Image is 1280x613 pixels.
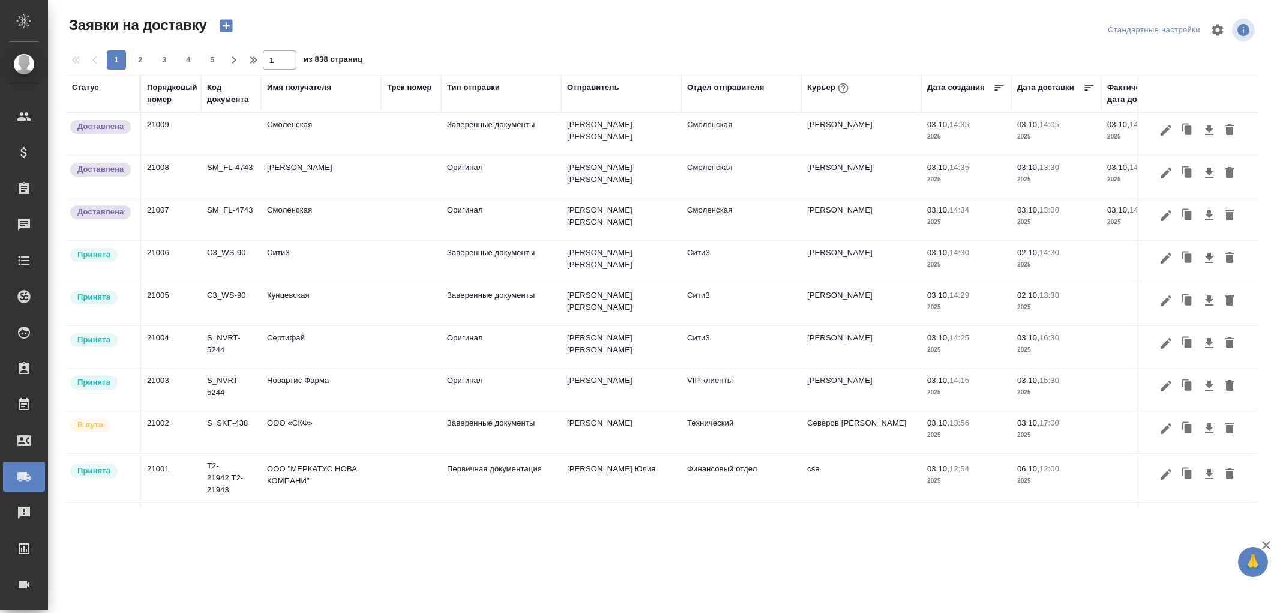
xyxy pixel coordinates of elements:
[801,326,921,368] td: [PERSON_NAME]
[927,418,949,427] p: 03.10,
[801,283,921,325] td: [PERSON_NAME]
[147,82,197,106] div: Порядковый номер
[179,54,198,66] span: 4
[927,205,949,214] p: 03.10,
[1176,247,1199,270] button: Клонировать
[1039,248,1059,257] p: 14:30
[77,121,124,133] p: Доставлена
[801,369,921,411] td: [PERSON_NAME]
[681,503,801,545] td: Пушкинская
[949,418,969,427] p: 13:56
[1176,289,1199,312] button: Клонировать
[561,369,681,411] td: [PERSON_NAME]
[1176,162,1199,184] button: Клонировать
[203,50,222,70] button: 5
[1017,205,1039,214] p: 03.10,
[1199,417,1219,440] button: Скачать
[801,411,921,453] td: Северов [PERSON_NAME]
[801,113,921,155] td: [PERSON_NAME]
[1017,259,1095,271] p: 2025
[927,344,1005,356] p: 2025
[801,156,921,198] td: [PERSON_NAME]
[1107,131,1185,143] p: 2025
[835,80,851,96] button: При выборе курьера статус заявки автоматически поменяется на «Принята»
[1219,332,1240,355] button: Удалить
[1039,291,1059,300] p: 13:30
[201,503,261,545] td: D_FL-27319
[261,326,381,368] td: Сертифай
[441,457,561,499] td: Первичная документация
[212,16,241,36] button: Создать
[201,283,261,325] td: C3_WS-90
[1238,547,1268,577] button: 🙏
[141,198,201,240] td: 21007
[77,163,124,175] p: Доставлена
[561,411,681,453] td: [PERSON_NAME]
[441,283,561,325] td: Заверенные документы
[561,113,681,155] td: [PERSON_NAME] [PERSON_NAME]
[77,206,124,218] p: Доставлена
[1199,375,1219,397] button: Скачать
[66,16,207,35] span: Заявки на доставку
[179,50,198,70] button: 4
[1107,82,1173,106] div: Фактическая дата доставки
[1129,163,1149,172] p: 14:37
[1017,301,1095,313] p: 2025
[1039,464,1059,473] p: 12:00
[155,54,174,66] span: 3
[1203,16,1232,44] span: Настроить таблицу
[927,376,949,385] p: 03.10,
[949,333,969,342] p: 14:25
[1219,375,1240,397] button: Удалить
[261,113,381,155] td: Смоленская
[561,198,681,240] td: [PERSON_NAME] [PERSON_NAME]
[203,54,222,66] span: 5
[561,326,681,368] td: [PERSON_NAME] [PERSON_NAME]
[1017,464,1039,473] p: 06.10,
[1017,475,1095,487] p: 2025
[141,241,201,283] td: 21006
[927,387,1005,399] p: 2025
[441,198,561,240] td: Оригинал
[201,241,261,283] td: C3_WS-90
[1039,120,1059,129] p: 14:05
[69,162,134,178] div: Документы доставлены, фактическая дата доставки проставиться автоматически
[927,216,1005,228] p: 2025
[261,369,381,411] td: Новартис Фарма
[1039,418,1059,427] p: 17:00
[207,82,255,106] div: Код документа
[949,376,969,385] p: 14:15
[927,174,1005,186] p: 2025
[687,82,764,94] div: Отдел отправителя
[1199,289,1219,312] button: Скачать
[801,457,921,499] td: cse
[1107,216,1185,228] p: 2025
[681,198,801,240] td: Смоленская
[77,419,103,431] p: В пути
[1017,248,1039,257] p: 02.10,
[131,54,150,66] span: 2
[927,333,949,342] p: 03.10,
[304,52,362,70] span: из 838 страниц
[1107,120,1129,129] p: 03.10,
[927,291,949,300] p: 03.10,
[949,291,969,300] p: 14:29
[1039,205,1059,214] p: 13:00
[1199,332,1219,355] button: Скачать
[927,163,949,172] p: 03.10,
[681,411,801,453] td: Технический
[1156,375,1176,397] button: Редактировать
[1017,120,1039,129] p: 03.10,
[441,503,561,545] td: Заверенные документы
[267,82,331,94] div: Имя получателя
[681,283,801,325] td: Сити3
[261,503,381,545] td: Смоленская
[69,332,134,348] div: Курьер назначен
[77,465,110,477] p: Принята
[927,301,1005,313] p: 2025
[927,131,1005,143] p: 2025
[1017,82,1074,94] div: Дата доставки
[1017,131,1095,143] p: 2025
[1017,333,1039,342] p: 03.10,
[441,369,561,411] td: Оригинал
